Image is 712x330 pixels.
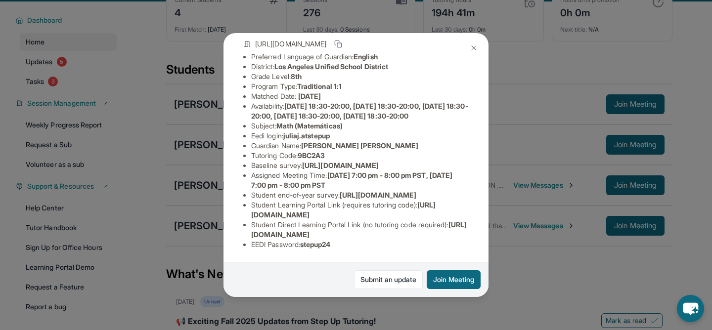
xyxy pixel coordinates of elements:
li: Tutoring Code : [251,151,469,161]
span: [PERSON_NAME] [PERSON_NAME] [301,141,418,150]
li: District: [251,62,469,72]
span: [URL][DOMAIN_NAME] [302,161,379,169]
button: Join Meeting [427,270,481,289]
a: Submit an update [354,270,423,289]
img: Close Icon [470,44,478,52]
span: [URL][DOMAIN_NAME] [340,191,416,199]
span: juliaj.atstepup [283,131,330,140]
li: Preferred Language of Guardian: [251,52,469,62]
li: Baseline survey : [251,161,469,170]
button: chat-button [677,295,704,322]
li: Guardian Name : [251,141,469,151]
span: 9BC2A3 [298,151,325,160]
li: Grade Level: [251,72,469,82]
span: [DATE] [298,92,321,100]
li: EEDI Password : [251,240,469,249]
li: Availability: [251,101,469,121]
li: Program Type: [251,82,469,91]
li: Student Direct Learning Portal Link (no tutoring code required) : [251,220,469,240]
span: Traditional 1:1 [297,82,342,90]
li: Student end-of-year survey : [251,190,469,200]
span: [URL][DOMAIN_NAME] [255,39,326,49]
span: [DATE] 7:00 pm - 8:00 pm PST, [DATE] 7:00 pm - 8:00 pm PST [251,171,452,189]
span: stepup24 [300,240,331,248]
span: Los Angeles Unified School District [274,62,388,71]
span: Math (Matemáticas) [276,122,343,130]
li: Eedi login : [251,131,469,141]
li: Subject : [251,121,469,131]
li: Matched Date: [251,91,469,101]
button: Copy link [332,38,344,50]
span: English [354,52,378,61]
li: Student Learning Portal Link (requires tutoring code) : [251,200,469,220]
li: Assigned Meeting Time : [251,170,469,190]
span: [DATE] 18:30-20:00, [DATE] 18:30-20:00, [DATE] 18:30-20:00, [DATE] 18:30-20:00, [DATE] 18:30-20:00 [251,102,468,120]
span: 8th [291,72,302,81]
